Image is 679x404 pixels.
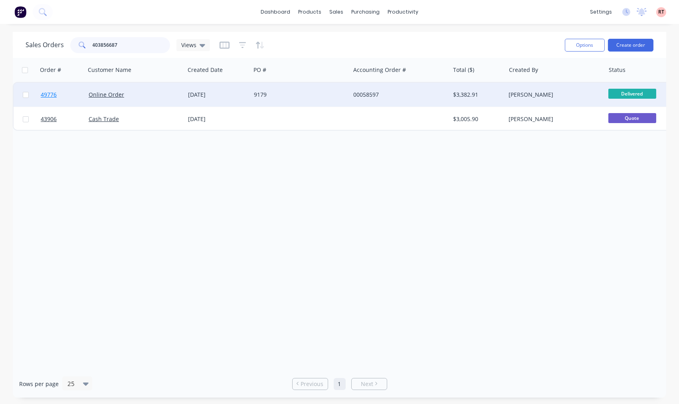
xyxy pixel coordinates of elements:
[26,41,64,49] h1: Sales Orders
[509,115,597,123] div: [PERSON_NAME]
[41,83,89,107] a: 49776
[89,115,119,123] a: Cash Trade
[294,6,325,18] div: products
[453,91,500,99] div: $3,382.91
[609,66,626,74] div: Status
[254,91,342,99] div: 9179
[453,115,500,123] div: $3,005.90
[608,39,653,52] button: Create order
[509,91,597,99] div: [PERSON_NAME]
[509,66,538,74] div: Created By
[293,380,328,388] a: Previous page
[565,39,605,52] button: Options
[586,6,616,18] div: settings
[301,380,323,388] span: Previous
[89,91,124,98] a: Online Order
[325,6,347,18] div: sales
[93,37,170,53] input: Search...
[352,380,387,388] a: Next page
[181,41,196,49] span: Views
[608,113,656,123] span: Quote
[658,8,664,16] span: RT
[353,91,442,99] div: 00058597
[40,66,61,74] div: Order #
[19,380,59,388] span: Rows per page
[188,91,247,99] div: [DATE]
[88,66,131,74] div: Customer Name
[14,6,26,18] img: Factory
[41,91,57,99] span: 49776
[384,6,422,18] div: productivity
[334,378,346,390] a: Page 1 is your current page
[453,66,474,74] div: Total ($)
[41,115,57,123] span: 43906
[347,6,384,18] div: purchasing
[361,380,373,388] span: Next
[289,378,390,390] ul: Pagination
[353,66,406,74] div: Accounting Order #
[608,89,656,99] span: Delivered
[188,115,247,123] div: [DATE]
[188,66,223,74] div: Created Date
[41,107,89,131] a: 43906
[257,6,294,18] a: dashboard
[253,66,266,74] div: PO #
